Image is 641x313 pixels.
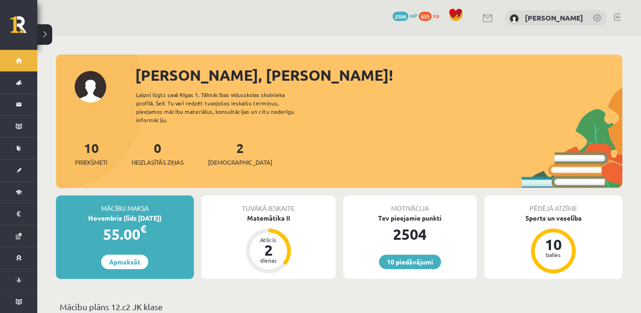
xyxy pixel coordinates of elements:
div: 55.00 [56,223,194,245]
span: [DEMOGRAPHIC_DATA] [208,158,272,167]
div: Sports un veselība [484,213,622,223]
span: Neizlasītās ziņas [131,158,184,167]
div: Laipni lūgts savā Rīgas 1. Tālmācības vidusskolas skolnieka profilā. Šeit Tu vari redzēt tuvojošo... [136,90,310,124]
div: Tuvākā ieskaite [201,195,336,213]
a: 10Priekšmeti [75,139,107,167]
div: 2 [255,243,283,257]
span: xp [433,12,439,19]
div: dienas [255,257,283,263]
a: Sports un veselība 10 balles [484,213,622,275]
a: Matemātika II Atlicis 2 dienas [201,213,336,275]
p: Mācību plāns 12.c2 JK klase [60,300,619,313]
a: 10 piedāvājumi [379,255,441,269]
div: balles [539,252,567,257]
div: 2504 [343,223,477,245]
div: Matemātika II [201,213,336,223]
span: Priekšmeti [75,158,107,167]
div: Atlicis [255,237,283,243]
a: [PERSON_NAME] [525,13,583,22]
div: Mācību maksa [56,195,194,213]
span: 631 [419,12,432,21]
a: 0Neizlasītās ziņas [131,139,184,167]
a: Apmaksāt [101,255,148,269]
a: 631 xp [419,12,444,19]
div: Tev pieejamie punkti [343,213,477,223]
div: [PERSON_NAME], [PERSON_NAME]! [135,64,622,86]
span: mP [410,12,417,19]
div: 10 [539,237,567,252]
span: € [140,222,146,236]
div: Pēdējā atzīme [484,195,622,213]
img: Linda Zemīte [510,14,519,23]
a: Rīgas 1. Tālmācības vidusskola [10,16,37,40]
a: 2[DEMOGRAPHIC_DATA] [208,139,272,167]
div: Novembris (līdz [DATE]) [56,213,194,223]
div: Motivācija [343,195,477,213]
a: 2504 mP [393,12,417,19]
span: 2504 [393,12,408,21]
